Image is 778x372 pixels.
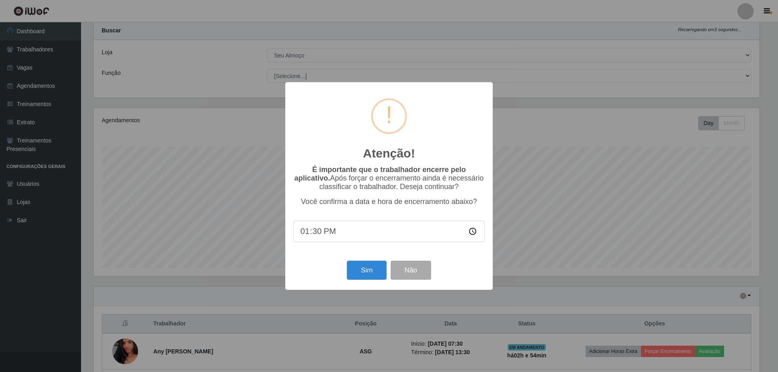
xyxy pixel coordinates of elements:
button: Sim [347,261,386,280]
p: Após forçar o encerramento ainda é necessário classificar o trabalhador. Deseja continuar? [293,166,485,191]
h2: Atenção! [363,146,415,161]
p: Você confirma a data e hora de encerramento abaixo? [293,198,485,206]
button: Não [391,261,431,280]
b: É importante que o trabalhador encerre pelo aplicativo. [294,166,466,182]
